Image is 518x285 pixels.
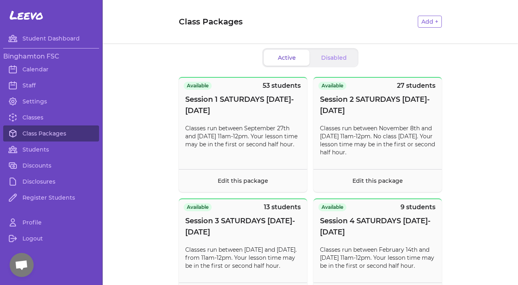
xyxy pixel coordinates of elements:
[3,174,99,190] a: Disclosures
[401,202,435,212] p: 9 students
[185,124,301,148] p: Classes run between September 27th and [DATE] 11am-12pm. Your lesson time may be in the first or ...
[352,177,403,184] a: Edit this package
[318,82,346,90] span: Available
[263,81,301,91] p: 53 students
[264,50,310,66] button: Active
[314,77,442,192] button: Available27 studentsSession 2 SATURDAYS [DATE]-[DATE]Classes run between November 8th and [DATE] ...
[185,94,301,116] span: Session 1 SATURDAYS [DATE]-[DATE]
[3,190,99,206] a: Register Students
[184,203,212,211] span: Available
[3,125,99,141] a: Class Packages
[3,93,99,109] a: Settings
[3,30,99,46] a: Student Dashboard
[3,214,99,230] a: Profile
[320,94,435,116] span: Session 2 SATURDAYS [DATE]-[DATE]
[179,77,307,192] button: Available53 studentsSession 1 SATURDAYS [DATE]-[DATE]Classes run between September 27th and [DATE...
[3,141,99,158] a: Students
[185,215,301,238] span: Session 3 SATURDAYS [DATE]-[DATE]
[311,50,357,66] button: Disabled
[3,230,99,247] a: Logout
[264,202,301,212] p: 13 students
[3,158,99,174] a: Discounts
[184,82,212,90] span: Available
[320,246,435,270] p: Classes run between February 14th and [DATE] 11am-12pm. Your lesson time may be in the first or s...
[10,253,34,277] div: Open chat
[10,8,43,22] span: Leevo
[318,203,346,211] span: Available
[320,124,435,156] p: Classes run between November 8th and [DATE] 11am-12pm. No class [DATE]. Your lesson time may be i...
[185,246,301,270] p: Classes run between [DATE] and [DATE]. from 11am-12pm. Your lesson time may be in the first or se...
[397,81,435,91] p: 27 students
[320,215,435,238] span: Session 4 SATURDAYS [DATE]-[DATE]
[3,52,99,61] h3: Binghamton FSC
[3,77,99,93] a: Staff
[218,177,268,184] a: Edit this package
[418,16,442,28] button: Add +
[3,109,99,125] a: Classes
[3,61,99,77] a: Calendar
